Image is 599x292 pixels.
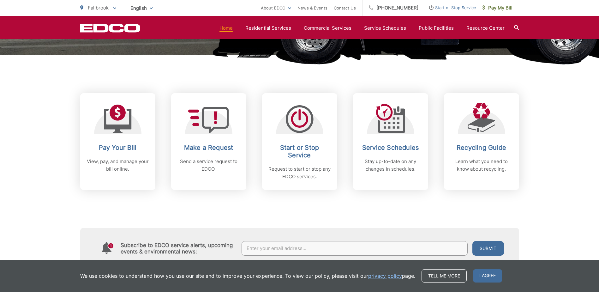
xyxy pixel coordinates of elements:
[80,272,415,280] p: We use cookies to understand how you use our site and to improve your experience. To view our pol...
[466,24,505,32] a: Resource Center
[245,24,291,32] a: Residential Services
[444,93,519,190] a: Recycling Guide Learn what you need to know about recycling.
[450,144,513,151] h2: Recycling Guide
[304,24,351,32] a: Commercial Services
[80,24,140,33] a: EDCD logo. Return to the homepage.
[171,93,246,190] a: Make a Request Send a service request to EDCO.
[419,24,454,32] a: Public Facilities
[261,4,291,12] a: About EDCO
[297,4,327,12] a: News & Events
[177,144,240,151] h2: Make a Request
[268,165,331,180] p: Request to start or stop any EDCO services.
[359,144,422,151] h2: Service Schedules
[121,242,236,255] h4: Subscribe to EDCO service alerts, upcoming events & environmental news:
[126,3,158,14] span: English
[334,4,356,12] a: Contact Us
[368,272,402,280] a: privacy policy
[177,158,240,173] p: Send a service request to EDCO.
[450,158,513,173] p: Learn what you need to know about recycling.
[88,5,109,11] span: Fallbrook
[422,269,467,283] a: Tell me more
[473,269,502,283] span: I agree
[80,93,155,190] a: Pay Your Bill View, pay, and manage your bill online.
[482,4,512,12] span: Pay My Bill
[359,158,422,173] p: Stay up-to-date on any changes in schedules.
[87,158,149,173] p: View, pay, and manage your bill online.
[219,24,233,32] a: Home
[268,144,331,159] h2: Start or Stop Service
[87,144,149,151] h2: Pay Your Bill
[353,93,428,190] a: Service Schedules Stay up-to-date on any changes in schedules.
[242,241,468,256] input: Enter your email address...
[472,241,504,256] button: Submit
[364,24,406,32] a: Service Schedules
